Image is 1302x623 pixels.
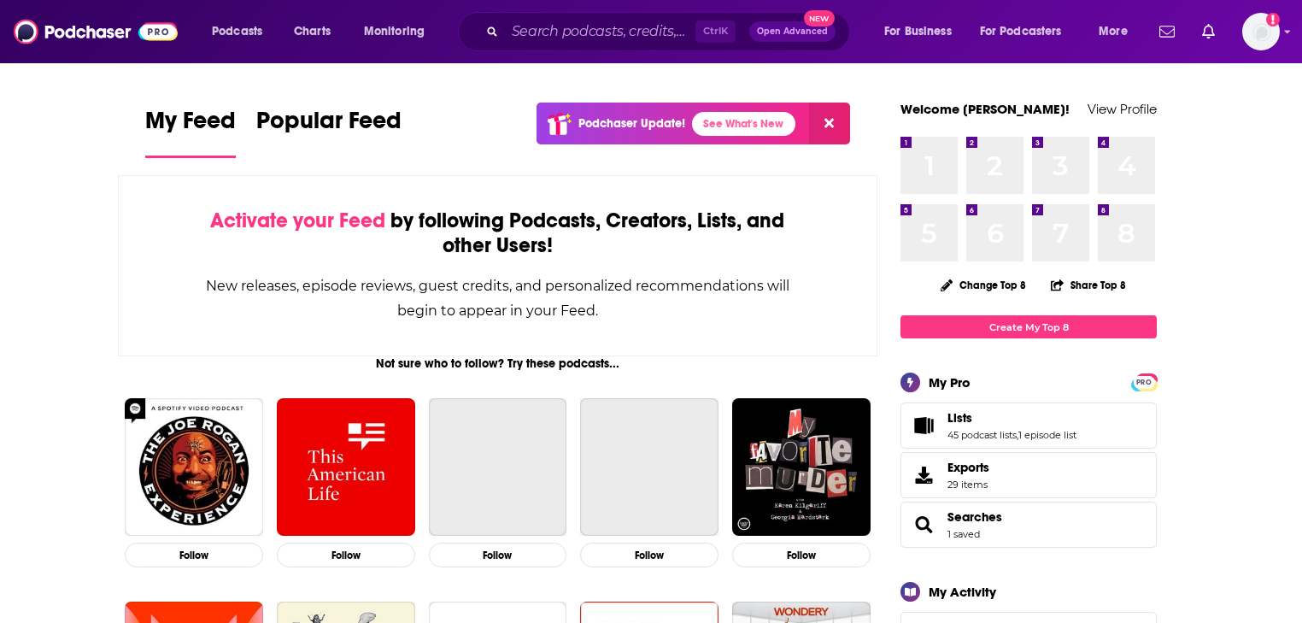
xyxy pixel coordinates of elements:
[1088,101,1157,117] a: View Profile
[900,315,1157,338] a: Create My Top 8
[294,20,331,44] span: Charts
[906,463,941,487] span: Exports
[256,106,402,158] a: Popular Feed
[204,273,791,323] div: New releases, episode reviews, guest credits, and personalized recommendations will begin to appe...
[1266,13,1280,26] svg: Add a profile image
[906,513,941,537] a: Searches
[14,15,178,48] img: Podchaser - Follow, Share and Rate Podcasts
[277,398,415,537] img: This American Life
[947,410,972,426] span: Lists
[145,106,236,158] a: My Feed
[1099,20,1128,44] span: More
[884,20,952,44] span: For Business
[352,18,447,45] button: open menu
[947,479,989,491] span: 29 items
[429,543,567,567] button: Follow
[256,106,402,145] span: Popular Feed
[749,21,836,42] button: Open AdvancedNew
[1134,376,1154,389] span: PRO
[578,116,685,131] p: Podchaser Update!
[695,21,736,43] span: Ctrl K
[947,460,989,475] span: Exports
[1242,13,1280,50] img: User Profile
[930,274,1036,296] button: Change Top 8
[929,374,971,391] div: My Pro
[980,20,1062,44] span: For Podcasters
[1050,268,1127,302] button: Share Top 8
[1134,375,1154,388] a: PRO
[804,10,835,26] span: New
[277,543,415,567] button: Follow
[757,27,828,36] span: Open Advanced
[1242,13,1280,50] span: Logged in as ereardon
[947,528,980,540] a: 1 saved
[364,20,425,44] span: Monitoring
[1018,429,1076,441] a: 1 episode list
[969,18,1087,45] button: open menu
[732,543,871,567] button: Follow
[1017,429,1018,441] span: ,
[429,398,567,537] a: Planet Money
[947,410,1076,426] a: Lists
[283,18,341,45] a: Charts
[1242,13,1280,50] button: Show profile menu
[900,502,1157,548] span: Searches
[1152,17,1182,46] a: Show notifications dropdown
[1087,18,1149,45] button: open menu
[947,429,1017,441] a: 45 podcast lists
[145,106,236,145] span: My Feed
[692,112,795,136] a: See What's New
[947,509,1002,525] a: Searches
[204,209,791,258] div: by following Podcasts, Creators, Lists, and other Users!
[906,414,941,438] a: Lists
[872,18,973,45] button: open menu
[580,543,718,567] button: Follow
[200,18,284,45] button: open menu
[1195,17,1222,46] a: Show notifications dropdown
[900,452,1157,498] a: Exports
[900,101,1070,117] a: Welcome [PERSON_NAME]!
[125,398,263,537] img: The Joe Rogan Experience
[212,20,262,44] span: Podcasts
[929,584,996,600] div: My Activity
[118,356,877,371] div: Not sure who to follow? Try these podcasts...
[732,398,871,537] img: My Favorite Murder with Karen Kilgariff and Georgia Hardstark
[580,398,718,537] a: The Daily
[125,543,263,567] button: Follow
[210,208,385,233] span: Activate your Feed
[505,18,695,45] input: Search podcasts, credits, & more...
[900,403,1157,449] span: Lists
[474,12,866,51] div: Search podcasts, credits, & more...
